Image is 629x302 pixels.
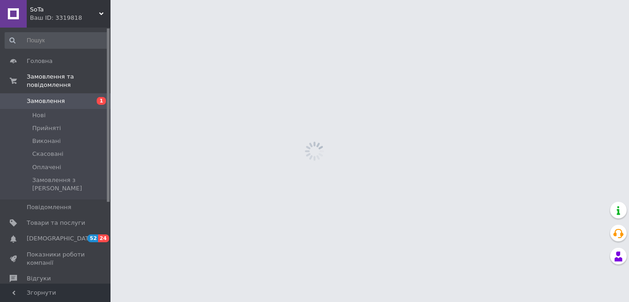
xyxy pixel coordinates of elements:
span: SoTa [30,6,99,14]
span: Відгуки [27,274,51,283]
span: [DEMOGRAPHIC_DATA] [27,234,95,243]
span: Замовлення з [PERSON_NAME] [32,176,108,193]
div: Ваш ID: 3319818 [30,14,111,22]
span: Оплачені [32,163,61,171]
span: Показники роботи компанії [27,251,85,267]
input: Пошук [5,32,109,49]
span: Головна [27,57,52,65]
span: Замовлення та повідомлення [27,73,111,89]
span: 24 [98,234,109,242]
span: Прийняті [32,124,61,132]
span: 1 [97,97,106,105]
span: 52 [87,234,98,242]
span: Нові [32,111,46,120]
span: Замовлення [27,97,65,105]
span: Повідомлення [27,203,71,211]
span: Товари та послуги [27,219,85,227]
span: Скасовані [32,150,64,158]
span: Виконані [32,137,61,145]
